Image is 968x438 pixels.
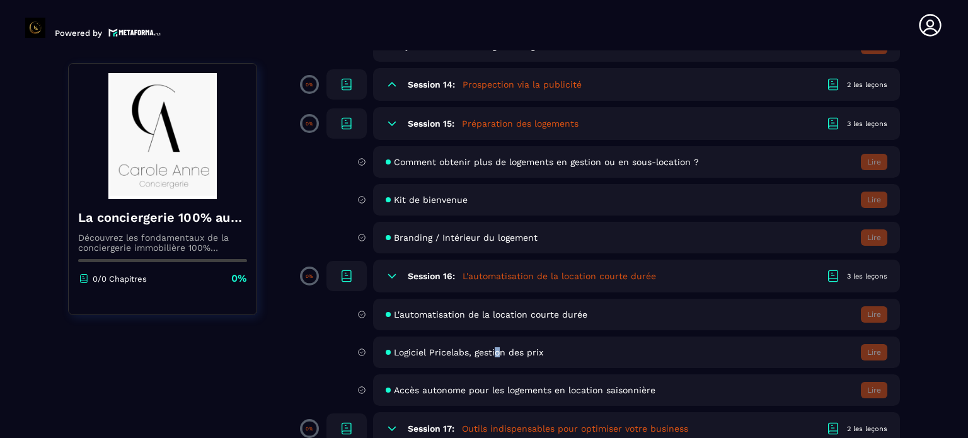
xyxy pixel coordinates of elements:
[25,18,45,38] img: logo-branding
[462,117,579,130] h5: Préparation des logements
[306,121,313,127] p: 0%
[408,271,455,281] h6: Session 16:
[847,119,887,129] div: 3 les leçons
[861,306,887,323] button: Lire
[861,344,887,360] button: Lire
[394,309,587,320] span: L'automatisation de la location courte durée
[55,28,102,38] p: Powered by
[408,424,454,434] h6: Session 17:
[861,192,887,208] button: Lire
[861,154,887,170] button: Lire
[306,82,313,88] p: 0%
[231,272,247,285] p: 0%
[394,385,655,395] span: Accès autonome pour les logements en location saisonnière
[847,272,887,281] div: 3 les leçons
[394,157,699,167] span: Comment obtenir plus de logements en gestion ou en sous-location ?
[463,270,656,282] h5: L'automatisation de la location courte durée
[93,274,147,284] p: 0/0 Chapitres
[394,347,543,357] span: Logiciel Pricelabs, gestion des prix
[861,229,887,246] button: Lire
[408,79,455,89] h6: Session 14:
[306,274,313,279] p: 0%
[108,27,161,38] img: logo
[78,73,247,199] img: banner
[462,422,688,435] h5: Outils indispensables pour optimiser votre business
[463,78,582,91] h5: Prospection via la publicité
[394,233,538,243] span: Branding / Intérieur du logement
[408,118,454,129] h6: Session 15:
[394,195,468,205] span: Kit de bienvenue
[861,382,887,398] button: Lire
[306,426,313,432] p: 0%
[78,209,247,226] h4: La conciergerie 100% automatisée
[847,424,887,434] div: 2 les leçons
[847,80,887,89] div: 2 les leçons
[78,233,247,253] p: Découvrez les fondamentaux de la conciergerie immobilière 100% automatisée. Cette formation est c...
